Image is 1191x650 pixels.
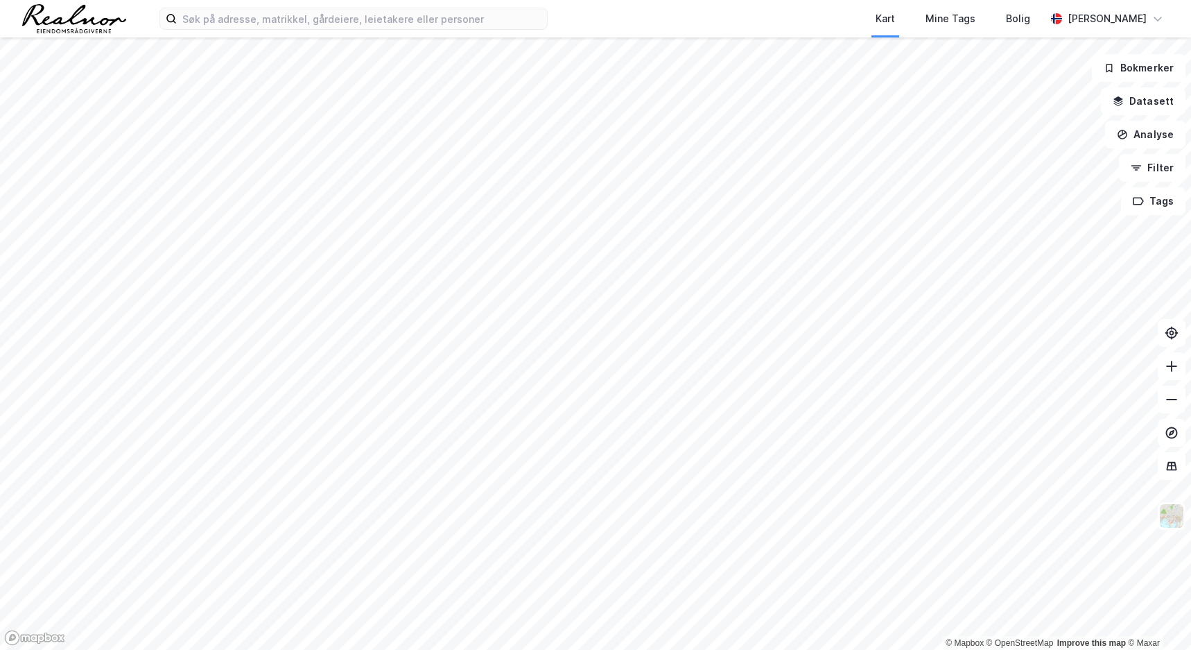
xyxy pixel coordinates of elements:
[946,638,984,648] a: Mapbox
[1006,10,1030,27] div: Bolig
[925,10,975,27] div: Mine Tags
[876,10,895,27] div: Kart
[1101,87,1185,115] button: Datasett
[1122,583,1191,650] div: Kontrollprogram for chat
[177,8,547,29] input: Søk på adresse, matrikkel, gårdeiere, leietakere eller personer
[1092,54,1185,82] button: Bokmerker
[22,4,126,33] img: realnor-logo.934646d98de889bb5806.png
[1158,503,1185,529] img: Z
[1119,154,1185,182] button: Filter
[1057,638,1126,648] a: Improve this map
[4,630,65,646] a: Mapbox homepage
[986,638,1054,648] a: OpenStreetMap
[1121,187,1185,215] button: Tags
[1068,10,1147,27] div: [PERSON_NAME]
[1105,121,1185,148] button: Analyse
[1122,583,1191,650] iframe: Chat Widget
